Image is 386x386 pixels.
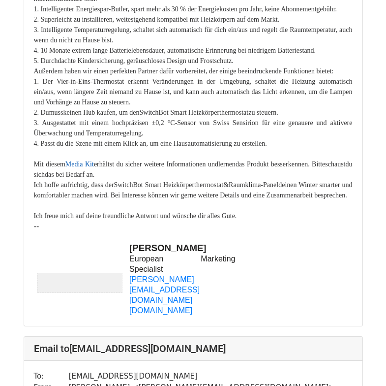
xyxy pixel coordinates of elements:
[34,371,69,382] td: To:
[129,243,207,253] span: [PERSON_NAME]
[218,161,236,168] span: lernen
[34,181,114,189] span: Ich hoffe aufrichtig, dass der
[34,181,353,199] span: deinen Winter smarter und komfortabler machen wird. Bei Interesse können wir gerne weitere Detail...
[337,339,386,386] div: 聊天小组件
[49,109,63,116] span: muss
[34,26,353,44] span: 3. Intelligente Temperaturregelung, schaltet sich automatisch für dich ein/aus und regelt die Rau...
[288,161,326,168] span: kennen. Bitte
[34,119,353,137] span: 3. Ausgestattet mit einem hochpräzisen ±0,2 °C-Sensor von Swiss Sensirion für eine genauere und a...
[229,181,278,189] span: Raumklima-Panel
[34,109,140,116] span: 2. Du keinen Hub kaufen, um den
[223,181,229,189] span: &
[34,161,353,178] span: Mit diesem erhältst du sicher weitere Informationen und das Produkt besser schaust das bei Bedarf...
[34,57,234,64] span: 5. Durchdachte Kindersicherung, geräuschloses Design und Frostschutz.
[140,109,249,116] span: SwitchBot Smart Heizkörperthermostat
[114,181,224,189] span: SwitchBot Smart Heizkörperthermostat
[337,339,386,386] iframe: Chat Widget
[129,255,236,315] span: European Marketing Specialist
[129,306,192,315] a: [DOMAIN_NAME]
[34,222,39,231] span: --
[34,161,353,178] span: du sich
[69,371,353,382] td: [EMAIL_ADDRESS][DOMAIN_NAME]
[34,16,280,23] span: 2. Superleicht zu installieren, weitestgehend kompatibel mit Heizkörpern auf dem Markt.
[34,78,353,106] span: 1. Der Vier-in-Eins-Thermostat erkennt Veränderungen in der Umgebung, schaltet die Heizung automa...
[34,47,316,54] span: 4. 10 Monate extrem lange Batterielebensdauer, automatische Erinnerung bei niedrigem Batteriestand.
[34,5,337,13] span: 1. Intelligenter Energiespar-Butler, spart mehr als 30 % der Energiekosten pro Jahr, keine Abonne...
[34,140,267,147] span: 4. Passt du die Szene mit einem Klick an, um eine Hausautomatisierung zu erstellen.
[34,212,237,220] font: Ich freue mich auf deine freundliche Antwort und wünsche dir alles Gute.
[65,161,94,168] a: Media Kit
[129,275,200,304] a: [PERSON_NAME][EMAIL_ADDRESS][DOMAIN_NAME]
[34,343,353,354] h4: Email to [EMAIL_ADDRESS][DOMAIN_NAME]
[34,67,334,75] span: Außerdem haben wir einen perfekten Partner dafür vorbereitet, der einige beeindruckende Funktione...
[248,109,278,116] span: zu steuern.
